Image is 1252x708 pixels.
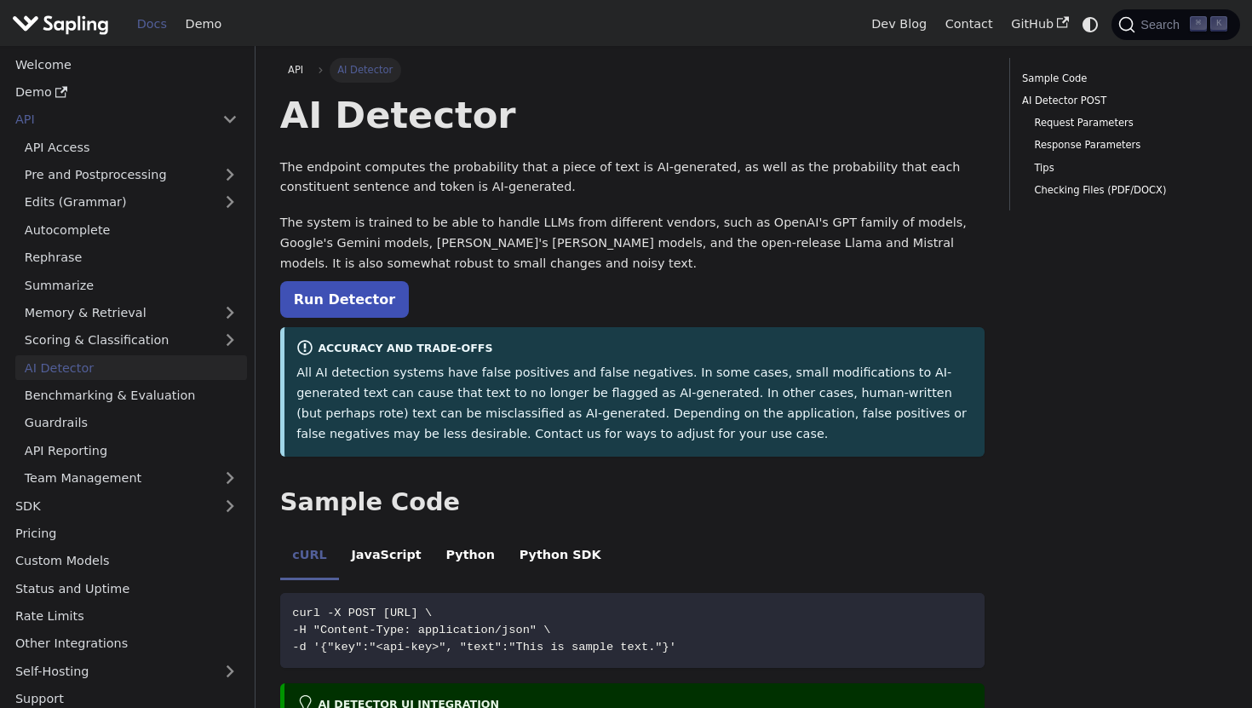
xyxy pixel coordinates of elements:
nav: Breadcrumbs [280,58,985,82]
a: AI Detector POST [1022,93,1221,109]
a: API [6,107,213,132]
a: Team Management [15,466,247,491]
a: Pre and Postprocessing [15,163,247,187]
a: Run Detector [280,281,409,318]
li: Python [434,533,507,581]
a: Docs [128,11,176,37]
button: Switch between dark and light mode (currently system mode) [1078,12,1103,37]
li: cURL [280,533,339,581]
a: Tips [1034,160,1215,176]
p: All AI detection systems have false positives and false negatives. In some cases, small modificat... [296,363,972,444]
a: Request Parameters [1034,115,1215,131]
p: The system is trained to be able to handle LLMs from different vendors, such as OpenAI's GPT fami... [280,213,985,273]
a: API Reporting [15,438,247,463]
span: API [288,64,303,76]
span: Search [1135,18,1190,32]
p: The endpoint computes the probability that a piece of text is AI-generated, as well as the probab... [280,158,985,199]
a: Contact [936,11,1002,37]
a: API [280,58,312,82]
a: Pricing [6,521,247,546]
span: -d '{"key":"<api-key>", "text":"This is sample text."}' [292,641,676,653]
a: Status and Uptime [6,576,247,601]
a: Custom Models [6,549,247,573]
a: Demo [6,80,247,105]
a: Response Parameters [1034,137,1215,153]
a: Sapling.ai [12,12,115,37]
a: Memory & Retrieval [15,301,247,325]
span: AI Detector [330,58,401,82]
span: curl -X POST [URL] \ [292,607,432,619]
a: Summarize [15,273,247,297]
li: Python SDK [507,533,613,581]
kbd: K [1210,16,1227,32]
a: API Access [15,135,247,159]
a: Dev Blog [862,11,935,37]
div: Accuracy and Trade-offs [296,339,972,360]
a: Checking Files (PDF/DOCX) [1034,182,1215,199]
a: Rate Limits [6,604,247,629]
button: Expand sidebar category 'SDK' [213,493,247,518]
a: Rephrase [15,245,247,270]
a: GitHub [1002,11,1077,37]
h1: AI Detector [280,92,985,138]
span: -H "Content-Type: application/json" \ [292,624,550,636]
li: JavaScript [339,533,434,581]
a: Guardrails [15,411,247,435]
a: Edits (Grammar) [15,190,247,215]
a: Scoring & Classification [15,328,247,353]
a: Other Integrations [6,631,247,656]
button: Collapse sidebar category 'API' [213,107,247,132]
h2: Sample Code [280,487,985,518]
a: AI Detector [15,355,247,380]
a: Autocomplete [15,217,247,242]
a: SDK [6,493,213,518]
a: Sample Code [1022,71,1221,87]
button: Search (Command+K) [1111,9,1239,40]
img: Sapling.ai [12,12,109,37]
a: Benchmarking & Evaluation [15,383,247,408]
kbd: ⌘ [1190,16,1207,32]
a: Demo [176,11,231,37]
a: Self-Hosting [6,659,247,683]
a: Welcome [6,52,247,77]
